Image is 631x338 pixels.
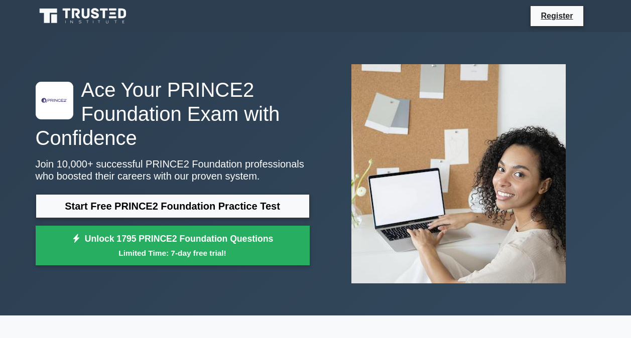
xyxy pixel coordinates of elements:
[36,226,310,266] a: Unlock 1795 PRINCE2 Foundation QuestionsLimited Time: 7-day free trial!
[36,158,310,182] p: Join 10,000+ successful PRINCE2 Foundation professionals who boosted their careers with our prove...
[535,10,579,22] a: Register
[36,78,310,150] h1: Ace Your PRINCE2 Foundation Exam with Confidence
[36,194,310,218] a: Start Free PRINCE2 Foundation Practice Test
[48,247,297,259] small: Limited Time: 7-day free trial!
